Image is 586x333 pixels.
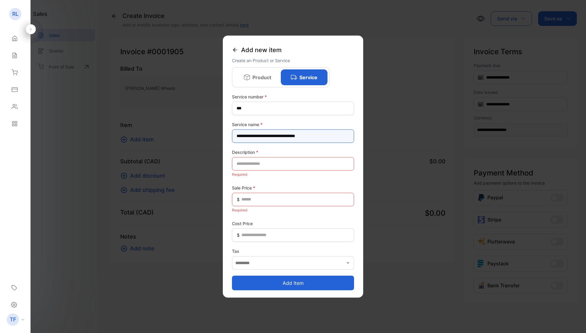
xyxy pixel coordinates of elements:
[232,276,354,290] button: Add item
[232,170,354,178] p: Required
[237,232,240,238] span: $
[10,316,16,324] p: TF
[232,184,354,191] label: Sale Price
[232,248,354,254] label: Tax
[232,58,290,63] span: Create an Product or Service
[232,206,354,214] p: Required
[299,73,317,81] p: Service
[232,93,354,100] label: Service number
[5,2,23,21] button: Open LiveChat chat widget
[237,196,240,203] span: $
[12,10,19,18] p: RL
[232,220,354,226] label: Cost Price
[232,121,354,127] label: Service name
[241,45,282,54] span: Add new item
[232,149,354,155] label: Description
[252,73,271,81] p: Product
